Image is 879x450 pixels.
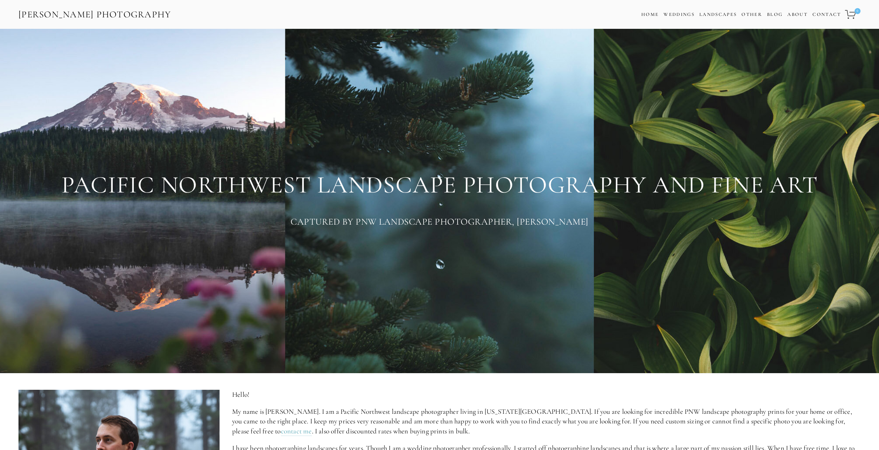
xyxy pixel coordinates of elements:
[787,9,808,20] a: About
[232,390,861,400] p: Hello!
[699,11,737,17] a: Landscapes
[844,6,861,23] a: 0 items in cart
[18,6,172,23] a: [PERSON_NAME] Photography
[664,11,695,17] a: Weddings
[232,407,861,436] p: My name is [PERSON_NAME]. I am a Pacific Northwest landscape photographer living in [US_STATE][GE...
[855,8,861,14] span: 0
[281,427,312,436] a: contact me
[812,9,841,20] a: Contact
[18,214,861,229] h3: Captured By PNW Landscape Photographer, [PERSON_NAME]
[18,172,861,198] h1: PACIFIC NORTHWEST LANDSCAPE PHOTOGRAPHY AND FINE ART
[767,9,783,20] a: Blog
[741,11,762,17] a: Other
[641,9,659,20] a: Home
